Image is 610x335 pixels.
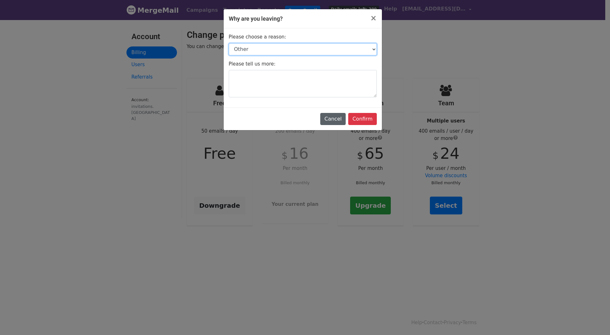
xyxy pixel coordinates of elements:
button: Cancel [320,113,346,125]
label: Please tell us more: [229,60,276,68]
button: Close [365,9,382,27]
span: × [370,14,376,23]
h5: Why are you leaving? [229,14,283,23]
input: Confirm [348,113,376,125]
iframe: Chat Widget [578,304,610,335]
label: Please choose a reason: [229,33,286,41]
